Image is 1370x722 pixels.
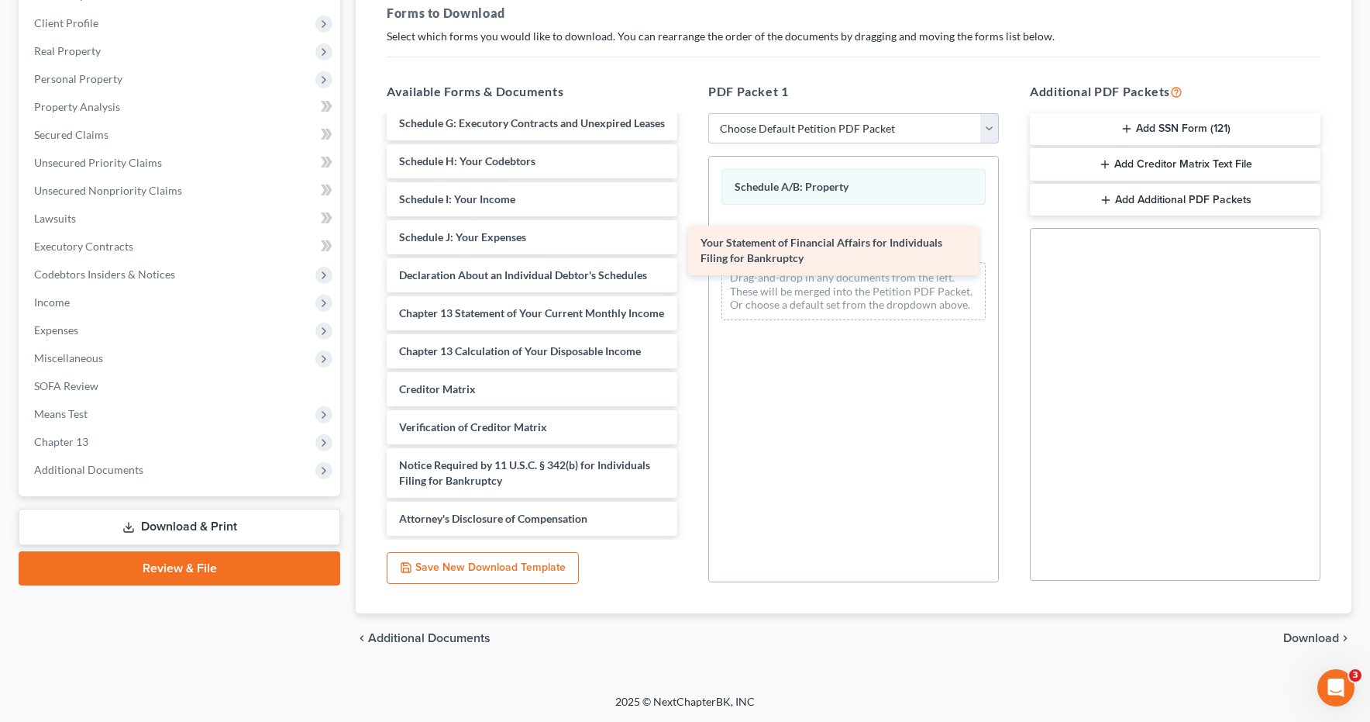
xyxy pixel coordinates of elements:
[1317,669,1355,706] iframe: Intercom live chat
[22,93,340,121] a: Property Analysis
[399,458,650,487] span: Notice Required by 11 U.S.C. § 342(b) for Individuals Filing for Bankruptcy
[387,29,1320,44] p: Select which forms you would like to download. You can rearrange the order of the documents by dr...
[19,509,340,545] a: Download & Print
[19,551,340,586] a: Review & File
[399,268,647,282] span: Declaration About an Individual Debtor's Schedules
[708,82,999,101] h5: PDF Packet 1
[387,552,579,585] button: Save New Download Template
[399,382,476,396] span: Creditor Matrix
[387,82,677,101] h5: Available Forms & Documents
[399,230,526,244] span: Schedule J: Your Expenses
[399,192,515,206] span: Schedule I: Your Income
[22,149,340,177] a: Unsecured Priority Claims
[399,344,641,358] span: Chapter 13 Calculation of Your Disposable Income
[1030,113,1320,146] button: Add SSN Form (121)
[22,372,340,400] a: SOFA Review
[1030,82,1320,101] h5: Additional PDF Packets
[34,463,143,476] span: Additional Documents
[399,420,547,434] span: Verification of Creditor Matrix
[1283,632,1351,644] button: Download chevron_right
[1339,632,1351,644] i: chevron_right
[34,379,98,392] span: SOFA Review
[399,512,587,525] span: Attorney's Disclosure of Compensation
[34,435,88,448] span: Chapter 13
[1349,669,1361,682] span: 3
[721,262,986,320] div: Drag-and-drop in any documents from the left. These will be merged into the Petition PDF Packet. ...
[22,205,340,233] a: Lawsuits
[34,44,101,57] span: Real Property
[34,212,76,225] span: Lawsuits
[34,72,122,85] span: Personal Property
[700,236,942,264] span: Your Statement of Financial Affairs for Individuals Filing for Bankruptcy
[22,233,340,261] a: Executory Contracts
[34,16,98,29] span: Client Profile
[399,306,664,320] span: Chapter 13 Statement of Your Current Monthly Income
[356,632,368,644] i: chevron_left
[1030,148,1320,181] button: Add Creditor Matrix Text File
[399,154,535,168] span: Schedule H: Your Codebtors
[34,323,78,337] span: Expenses
[387,4,1320,22] h5: Forms to Download
[34,128,108,141] span: Secured Claims
[34,100,120,113] span: Property Analysis
[34,351,103,364] span: Miscellaneous
[1030,184,1320,216] button: Add Additional PDF Packets
[243,694,1127,722] div: 2025 © NextChapterBK, INC
[34,295,70,309] span: Income
[735,180,849,193] span: Schedule A/B: Property
[1283,632,1339,644] span: Download
[34,156,162,169] span: Unsecured Priority Claims
[22,121,340,149] a: Secured Claims
[368,632,491,644] span: Additional Documents
[34,268,175,281] span: Codebtors Insiders & Notices
[356,632,491,644] a: chevron_left Additional Documents
[34,184,182,197] span: Unsecured Nonpriority Claims
[34,407,88,420] span: Means Test
[399,116,665,130] span: Schedule G: Executory Contracts and Unexpired Leases
[34,240,133,253] span: Executory Contracts
[22,177,340,205] a: Unsecured Nonpriority Claims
